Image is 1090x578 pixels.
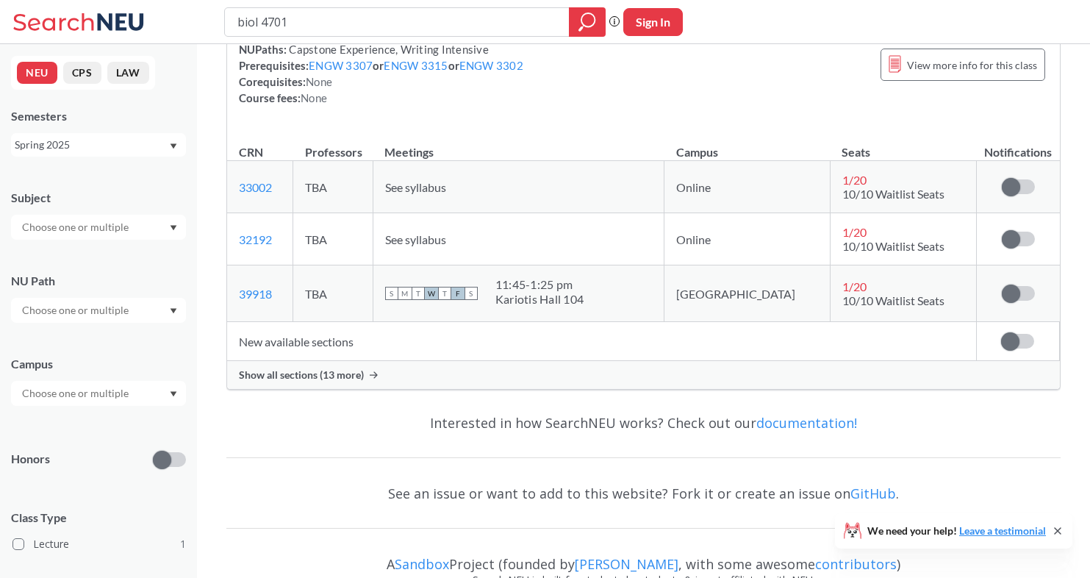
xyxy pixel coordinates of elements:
th: Meetings [373,129,664,161]
span: See syllabus [385,180,446,194]
div: 11:45 - 1:25 pm [495,277,584,292]
span: None [306,75,332,88]
a: 32192 [239,232,272,246]
span: F [451,287,465,300]
input: Class, professor, course number, "phrase" [236,10,559,35]
a: Leave a testimonial [959,524,1046,537]
span: 1 [180,536,186,552]
div: Subject [11,190,186,206]
td: TBA [293,161,373,213]
th: Professors [293,129,373,161]
span: 10/10 Waitlist Seats [842,187,944,201]
td: Online [664,213,831,265]
svg: Dropdown arrow [170,308,177,314]
span: None [301,91,327,104]
input: Choose one or multiple [15,218,138,236]
span: S [385,287,398,300]
div: magnifying glass [569,7,606,37]
th: Notifications [976,129,1059,161]
div: Campus [11,356,186,372]
span: S [465,287,478,300]
button: Sign In [623,8,683,36]
svg: Dropdown arrow [170,225,177,231]
div: NUPaths: Prerequisites: or or Corequisites: Course fees: [239,41,523,106]
span: 10/10 Waitlist Seats [842,293,944,307]
div: Show all sections (13 more) [227,361,1060,389]
div: Semesters [11,108,186,124]
div: Dropdown arrow [11,215,186,240]
td: New available sections [227,322,976,361]
span: T [438,287,451,300]
td: TBA [293,265,373,322]
p: Honors [11,451,50,468]
div: Spring 2025 [15,137,168,153]
div: See an issue or want to add to this website? Fork it or create an issue on . [226,472,1061,515]
span: We need your help! [867,526,1046,536]
div: Spring 2025Dropdown arrow [11,133,186,157]
th: Seats [830,129,976,161]
td: Online [664,161,831,213]
button: CPS [63,62,101,84]
a: ENGW 3315 [384,59,448,72]
input: Choose one or multiple [15,385,138,402]
span: M [398,287,412,300]
td: [GEOGRAPHIC_DATA] [664,265,831,322]
svg: Dropdown arrow [170,391,177,397]
label: Lecture [12,535,186,554]
div: Dropdown arrow [11,381,186,406]
span: T [412,287,425,300]
div: NU Path [11,273,186,289]
input: Choose one or multiple [15,302,138,319]
div: CRN [239,144,263,160]
span: Capstone Experience, Writing Intensive [287,43,489,56]
svg: magnifying glass [578,12,596,32]
a: 39918 [239,287,272,301]
a: GitHub [850,485,896,502]
a: contributors [815,555,897,573]
a: ENGW 3302 [459,59,523,72]
a: [PERSON_NAME] [575,555,678,573]
div: Interested in how SearchNEU works? Check out our [226,402,1061,444]
div: Dropdown arrow [11,298,186,323]
span: Show all sections (13 more) [239,368,364,382]
td: TBA [293,213,373,265]
span: 1 / 20 [842,173,867,187]
button: LAW [107,62,149,84]
th: Campus [664,129,831,161]
button: NEU [17,62,57,84]
span: 10/10 Waitlist Seats [842,239,944,253]
div: A Project (founded by , with some awesome ) [226,543,1061,572]
a: ENGW 3307 [309,59,373,72]
span: W [425,287,438,300]
span: 1 / 20 [842,225,867,239]
a: 33002 [239,180,272,194]
svg: Dropdown arrow [170,143,177,149]
span: Class Type [11,510,186,526]
span: 1 / 20 [842,279,867,293]
a: documentation! [756,414,857,432]
span: View more info for this class [907,56,1037,74]
span: See syllabus [385,232,446,246]
div: Kariotis Hall 104 [495,292,584,307]
a: Sandbox [395,555,449,573]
